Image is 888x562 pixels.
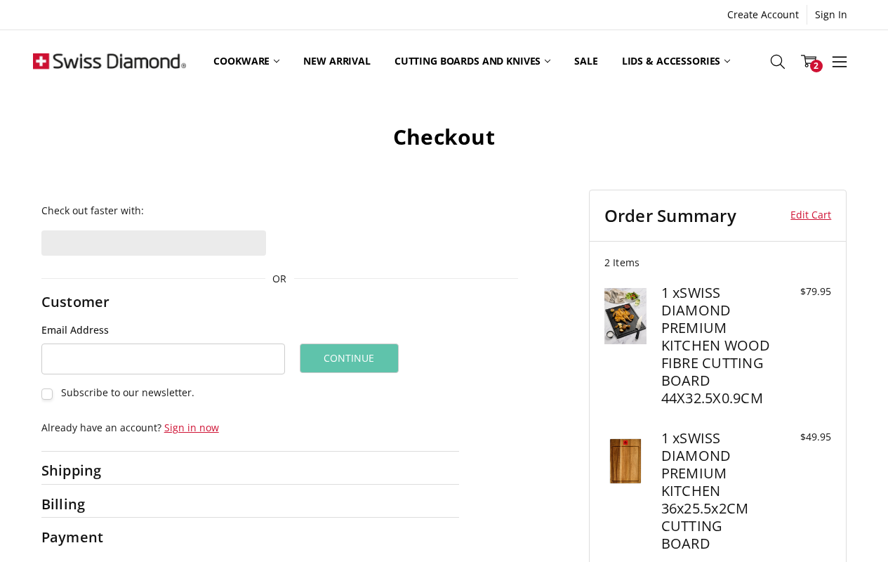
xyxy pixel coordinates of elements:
[661,429,771,552] h4: 1 x SWISS DIAMOND PREMIUM KITCHEN 36x25.5x2CM CUTTING BOARD
[661,284,771,407] h4: 1 x SWISS DIAMOND PREMIUM KITCHEN WOOD FIBRE CUTTING BOARD 44X32.5X0.9CM
[33,124,854,150] h1: Checkout
[41,528,130,546] h2: Payment
[742,30,827,92] a: Top Sellers
[720,5,807,25] a: Create Account
[610,30,742,92] a: Lids & Accessories
[265,271,294,287] span: OR
[810,60,823,72] span: 2
[604,256,832,269] h3: 2 Items
[604,205,778,226] h3: Order Summary
[774,284,831,299] div: $79.95
[164,421,219,434] a: Sign in now
[61,386,194,399] span: Subscribe to our newsletter.
[41,322,285,338] label: Email Address
[41,462,130,479] h2: Shipping
[774,429,831,444] div: $49.95
[291,30,382,92] a: New arrival
[383,30,563,92] a: Cutting boards and knives
[793,44,824,79] a: 2
[562,30,609,92] a: Sale
[778,205,831,226] a: Edit Cart
[41,420,459,435] p: Already have an account?
[807,5,855,25] a: Sign In
[300,344,399,373] button: Continue
[41,203,518,218] p: Check out faster with:
[41,495,130,513] h2: Billing
[33,30,186,91] img: Free Shipping On Every Order
[201,30,291,92] a: Cookware
[41,293,130,311] h2: Customer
